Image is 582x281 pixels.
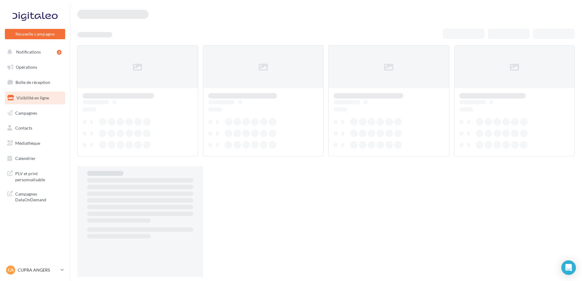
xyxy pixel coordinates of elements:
[561,260,576,275] div: Open Intercom Messenger
[4,76,66,89] a: Boîte de réception
[4,152,66,165] a: Calendrier
[4,187,66,205] a: Campagnes DataOnDemand
[16,64,37,70] span: Opérations
[4,137,66,150] a: Médiathèque
[4,92,66,104] a: Visibilité en ligne
[4,61,66,74] a: Opérations
[15,140,40,146] span: Médiathèque
[16,95,49,100] span: Visibilité en ligne
[18,267,58,273] p: CUPRA ANGERS
[16,80,50,85] span: Boîte de réception
[15,190,63,203] span: Campagnes DataOnDemand
[5,264,65,276] a: CA CUPRA ANGERS
[16,49,41,54] span: Notifications
[8,267,14,273] span: CA
[15,156,36,161] span: Calendrier
[15,125,32,130] span: Contacts
[15,110,37,115] span: Campagnes
[57,50,61,55] div: 3
[4,122,66,134] a: Contacts
[4,107,66,120] a: Campagnes
[5,29,65,39] button: Nouvelle campagne
[15,169,63,182] span: PLV et print personnalisable
[4,167,66,185] a: PLV et print personnalisable
[4,46,64,58] button: Notifications 3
